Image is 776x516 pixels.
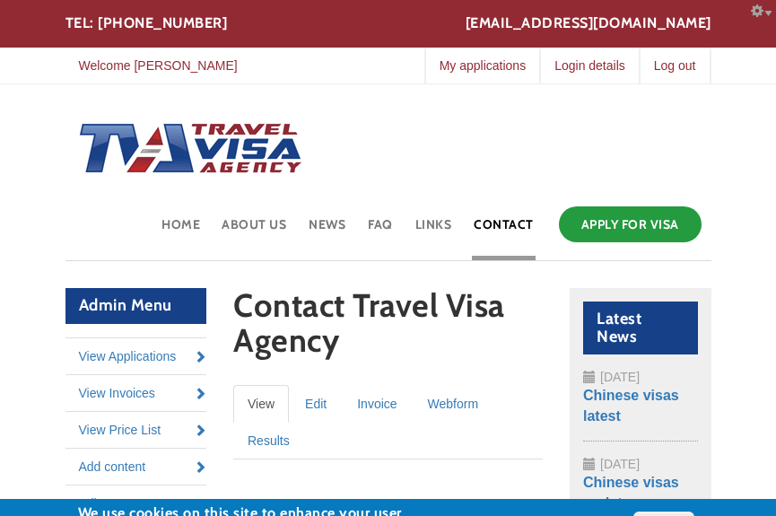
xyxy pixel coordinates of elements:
[233,288,543,367] h1: Contact Travel Visa Agency
[65,288,207,324] h2: Admin Menu
[539,48,639,83] a: Login details
[639,48,710,83] a: Log out
[559,206,702,242] a: Apply for Visa
[466,13,711,34] a: [EMAIL_ADDRESS][DOMAIN_NAME]
[414,202,454,260] a: Links
[291,385,341,423] a: Edit
[65,105,304,195] img: Home
[220,202,288,260] a: About Us
[343,385,411,423] a: Invoice
[65,13,711,34] div: TEL: [PHONE_NUMBER]
[600,457,640,471] span: [DATE]
[414,385,493,423] a: Webform
[65,375,207,411] a: View Invoices
[233,385,289,423] a: View
[366,202,395,260] a: FAQ
[424,48,540,83] a: My applications
[65,338,207,374] a: View Applications
[65,48,251,83] a: Welcome [PERSON_NAME]
[472,202,536,260] a: Contact
[233,422,304,459] a: Results
[746,2,772,18] a: Configure
[160,202,202,260] a: Home
[583,302,698,355] h2: Latest News
[65,449,207,485] a: Add content
[600,370,640,384] span: [DATE]
[233,495,543,513] p: The quickest and easiest way to contact us is by email.
[65,412,207,448] a: View Price List
[583,475,679,511] a: Chinese visas update
[307,202,347,260] a: News
[583,388,679,424] a: Chinese visas latest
